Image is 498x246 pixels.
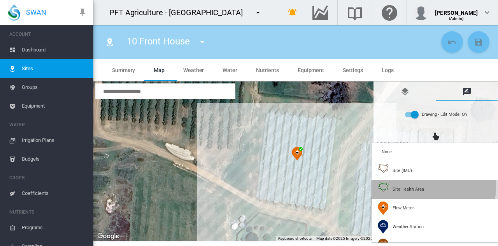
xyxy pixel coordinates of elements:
[378,220,389,234] img: 10.svg
[378,182,389,196] img: 3.svg
[378,201,389,215] img: 9.svg
[393,205,414,211] span: Flow Meter
[393,224,424,230] span: Weather Station
[382,149,392,154] span: None
[393,186,424,192] span: Site Health Area
[393,168,412,173] span: Site (IMU)
[378,164,389,178] img: 1.svg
